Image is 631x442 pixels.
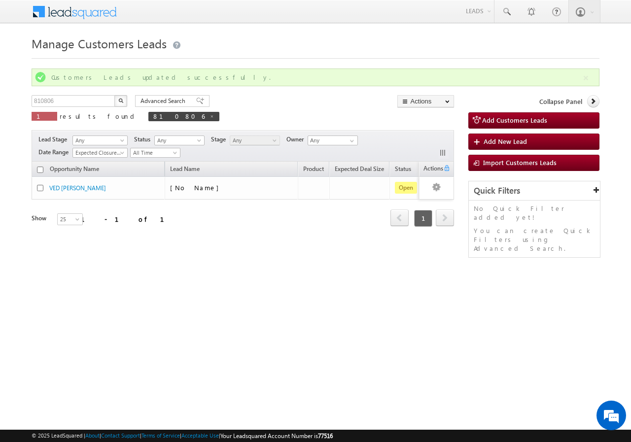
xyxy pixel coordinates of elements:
[51,52,166,65] div: Chat with us now
[436,210,454,226] a: next
[484,137,527,145] span: Add New Lead
[162,5,185,29] div: Minimize live chat window
[397,95,454,107] button: Actions
[51,73,582,82] div: Customers Leads updated successfully.
[345,136,357,146] a: Show All Items
[220,432,333,440] span: Your Leadsquared Account Number is
[211,135,230,144] span: Stage
[134,304,179,317] em: Start Chat
[483,158,557,167] span: Import Customers Leads
[17,52,41,65] img: d_60004797649_company_0_60004797649
[118,98,123,103] img: Search
[72,136,128,145] a: Any
[32,214,49,223] div: Show
[131,148,177,157] span: All Time
[45,164,104,176] a: Opportunity Name
[335,165,384,172] span: Expected Deal Size
[36,112,52,120] span: 1
[286,135,308,144] span: Owner
[49,184,106,192] a: VED [PERSON_NAME]
[318,432,333,440] span: 77516
[140,97,188,105] span: Advanced Search
[72,148,128,158] a: Expected Closure Date
[539,97,582,106] span: Collapse Panel
[50,165,99,172] span: Opportunity Name
[32,431,333,441] span: © 2025 LeadSquared | | | | |
[390,209,409,226] span: prev
[181,432,219,439] a: Acceptable Use
[469,181,600,201] div: Quick Filters
[73,148,124,157] span: Expected Closure Date
[37,167,43,173] input: Check all records
[230,136,277,145] span: Any
[330,164,389,176] a: Expected Deal Size
[58,215,84,224] span: 25
[134,135,154,144] span: Status
[390,164,416,176] a: Status
[474,204,595,222] p: No Quick Filter added yet!
[230,136,280,145] a: Any
[303,165,324,172] span: Product
[154,136,205,145] a: Any
[81,213,176,225] div: 1 - 1 of 1
[60,112,138,120] span: results found
[13,91,180,295] textarea: Type your message and hit 'Enter'
[101,432,140,439] a: Contact Support
[165,164,205,176] span: Lead Name
[420,163,443,176] span: Actions
[130,148,180,158] a: All Time
[38,135,71,144] span: Lead Stage
[38,148,72,157] span: Date Range
[436,209,454,226] span: next
[85,432,100,439] a: About
[155,136,202,145] span: Any
[474,226,595,253] p: You can create Quick Filters using Advanced Search.
[32,35,167,51] span: Manage Customers Leads
[395,182,417,194] span: Open
[153,112,205,120] span: 810806
[73,136,124,145] span: Any
[308,136,358,145] input: Type to Search
[390,210,409,226] a: prev
[141,432,180,439] a: Terms of Service
[170,183,224,192] span: [No Name]
[482,116,547,124] span: Add Customers Leads
[57,213,83,225] a: 25
[414,210,432,227] span: 1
